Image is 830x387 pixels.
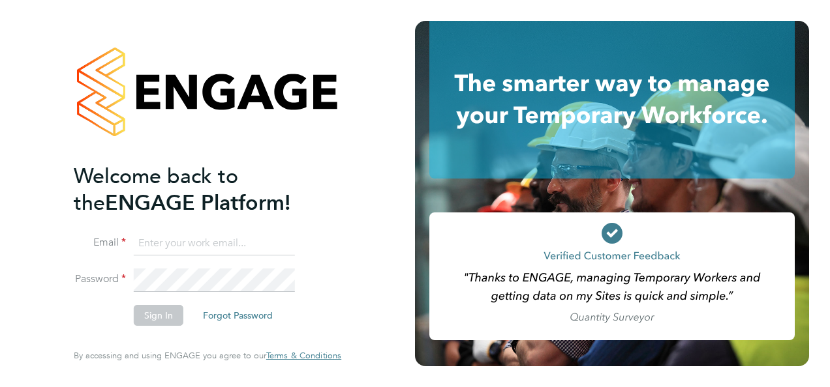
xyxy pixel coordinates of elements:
input: Enter your work email... [134,232,295,255]
label: Email [74,236,126,250]
button: Forgot Password [192,305,283,326]
span: Welcome back to the [74,164,238,216]
label: Password [74,272,126,286]
h2: ENGAGE Platform! [74,163,328,216]
button: Sign In [134,305,183,326]
a: Terms & Conditions [266,351,341,361]
span: Terms & Conditions [266,350,341,361]
span: By accessing and using ENGAGE you agree to our [74,350,341,361]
